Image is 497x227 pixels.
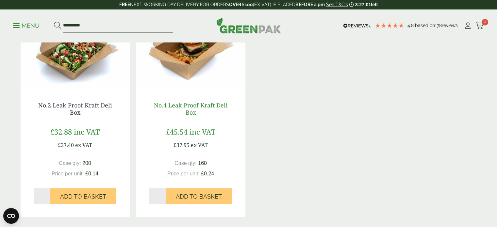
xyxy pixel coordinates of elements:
[58,141,74,149] span: £27.40
[38,101,112,116] a: No.2 Leak Proof Kraft Deli Box
[355,2,371,7] span: 3:27:01
[74,127,100,137] span: inc VAT
[375,23,404,28] div: 4.78 Stars
[13,22,40,28] a: Menu
[198,160,207,166] span: 160
[415,23,435,28] span: Based on
[190,127,215,137] span: inc VAT
[174,141,190,149] span: £37.95
[154,101,228,116] a: No.4 Leak Proof Kraft Deli Box
[60,193,106,200] span: Add to Basket
[50,188,116,204] button: Add to Basket
[52,171,84,176] span: Price per unit:
[21,7,130,89] img: No 2 Deli Box with Super Salad
[136,7,245,89] img: No 4 Deli Box with Burger and Fries
[371,2,378,7] span: left
[476,23,484,29] i: Cart
[50,127,72,137] span: £32.88
[167,171,200,176] span: Price per unit:
[191,141,208,149] span: ex VAT
[476,21,484,31] a: 0
[75,141,92,149] span: ex VAT
[82,160,91,166] span: 200
[166,188,232,204] button: Add to Basket
[435,23,442,28] span: 178
[407,23,415,28] span: 4.8
[482,19,488,25] span: 0
[13,22,40,30] p: Menu
[295,2,325,7] strong: BEFORE 2 pm
[464,23,472,29] i: My Account
[326,2,348,7] a: See T&C's
[343,24,372,28] img: REVIEWS.io
[59,160,81,166] span: Case qty:
[119,2,130,7] strong: FREE
[3,208,19,224] button: Open CMP widget
[176,193,222,200] span: Add to Basket
[85,171,98,176] span: £0.14
[174,160,197,166] span: Case qty:
[229,2,253,7] strong: OVER £100
[166,127,188,137] span: £45.54
[201,171,214,176] span: £0.24
[216,18,281,33] img: GreenPak Supplies
[442,23,458,28] span: reviews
